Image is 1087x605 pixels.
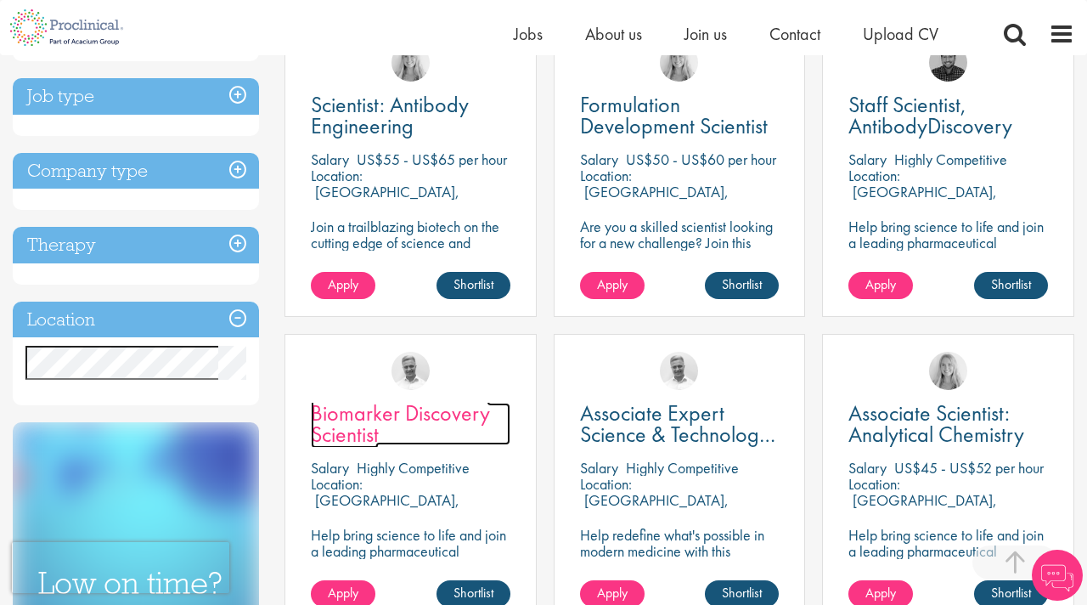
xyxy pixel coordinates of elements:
p: US$50 - US$60 per hour [626,150,776,169]
p: US$55 - US$65 per hour [357,150,507,169]
img: Mike Raletz [929,43,967,82]
span: Location: [848,474,900,494]
p: Help redefine what's possible in modern medicine with this [MEDICAL_DATA] Associate Expert Scienc... [580,527,780,591]
p: [GEOGRAPHIC_DATA], [GEOGRAPHIC_DATA] [311,490,459,526]
span: Associate Expert Science & Technology ([MEDICAL_DATA]) [580,399,775,470]
span: Scientist: Antibody Engineering [311,90,469,140]
span: Salary [580,458,618,478]
a: Biomarker Discovery Scientist [311,403,510,445]
p: [GEOGRAPHIC_DATA], [GEOGRAPHIC_DATA] [580,182,729,218]
p: Are you a skilled scientist looking for a new challenge? Join this trailblazing biotech on the cu... [580,218,780,315]
p: Help bring science to life and join a leading pharmaceutical company to play a key role in delive... [848,218,1048,299]
a: Apply [580,272,645,299]
iframe: reCAPTCHA [12,542,229,593]
a: Contact [769,23,820,45]
img: Shannon Briggs [660,43,698,82]
span: Staff Scientist, AntibodyDiscovery [848,90,1012,140]
a: Formulation Development Scientist [580,94,780,137]
a: Scientist: Antibody Engineering [311,94,510,137]
a: Join us [684,23,727,45]
p: [GEOGRAPHIC_DATA], [GEOGRAPHIC_DATA] [311,182,459,218]
a: Jobs [514,23,543,45]
span: Biomarker Discovery Scientist [311,399,490,449]
h3: Job type [13,78,259,115]
a: Shortlist [436,272,510,299]
span: Apply [597,275,628,293]
img: Joshua Bye [660,352,698,390]
span: Salary [580,150,618,169]
span: Apply [328,584,358,602]
a: Shortlist [974,272,1048,299]
h3: Location [13,302,259,338]
p: Highly Competitive [626,458,739,478]
a: Upload CV [863,23,938,45]
span: Formulation Development Scientist [580,90,768,140]
span: Location: [311,474,363,494]
span: Salary [848,150,887,169]
span: Salary [311,458,349,478]
span: Location: [580,166,632,185]
span: Apply [865,584,896,602]
span: Apply [597,584,628,602]
img: Joshua Bye [391,352,430,390]
p: [GEOGRAPHIC_DATA], [GEOGRAPHIC_DATA] [848,490,997,526]
a: Apply [848,272,913,299]
span: Apply [328,275,358,293]
img: Shannon Briggs [391,43,430,82]
span: Salary [848,458,887,478]
p: [GEOGRAPHIC_DATA], [GEOGRAPHIC_DATA] [848,182,997,218]
a: Associate Scientist: Analytical Chemistry [848,403,1048,445]
p: [GEOGRAPHIC_DATA], [GEOGRAPHIC_DATA] [580,490,729,526]
a: About us [585,23,642,45]
p: Highly Competitive [894,150,1007,169]
span: Location: [848,166,900,185]
p: Join a trailblazing biotech on the cutting edge of science and technology and make a change in th... [311,218,510,299]
h3: Company type [13,153,259,189]
p: US$45 - US$52 per hour [894,458,1044,478]
span: Location: [311,166,363,185]
span: Associate Scientist: Analytical Chemistry [848,399,1024,449]
a: Staff Scientist, AntibodyDiscovery [848,94,1048,137]
a: Shortlist [705,272,779,299]
a: Associate Expert Science & Technology ([MEDICAL_DATA]) [580,403,780,445]
span: Salary [311,150,349,169]
h3: Low on time? [38,567,234,600]
img: Shannon Briggs [929,352,967,390]
p: Highly Competitive [357,458,470,478]
span: Apply [865,275,896,293]
h3: Therapy [13,227,259,263]
span: Location: [580,474,632,494]
img: Chatbot [1032,550,1083,601]
a: Apply [311,272,375,299]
